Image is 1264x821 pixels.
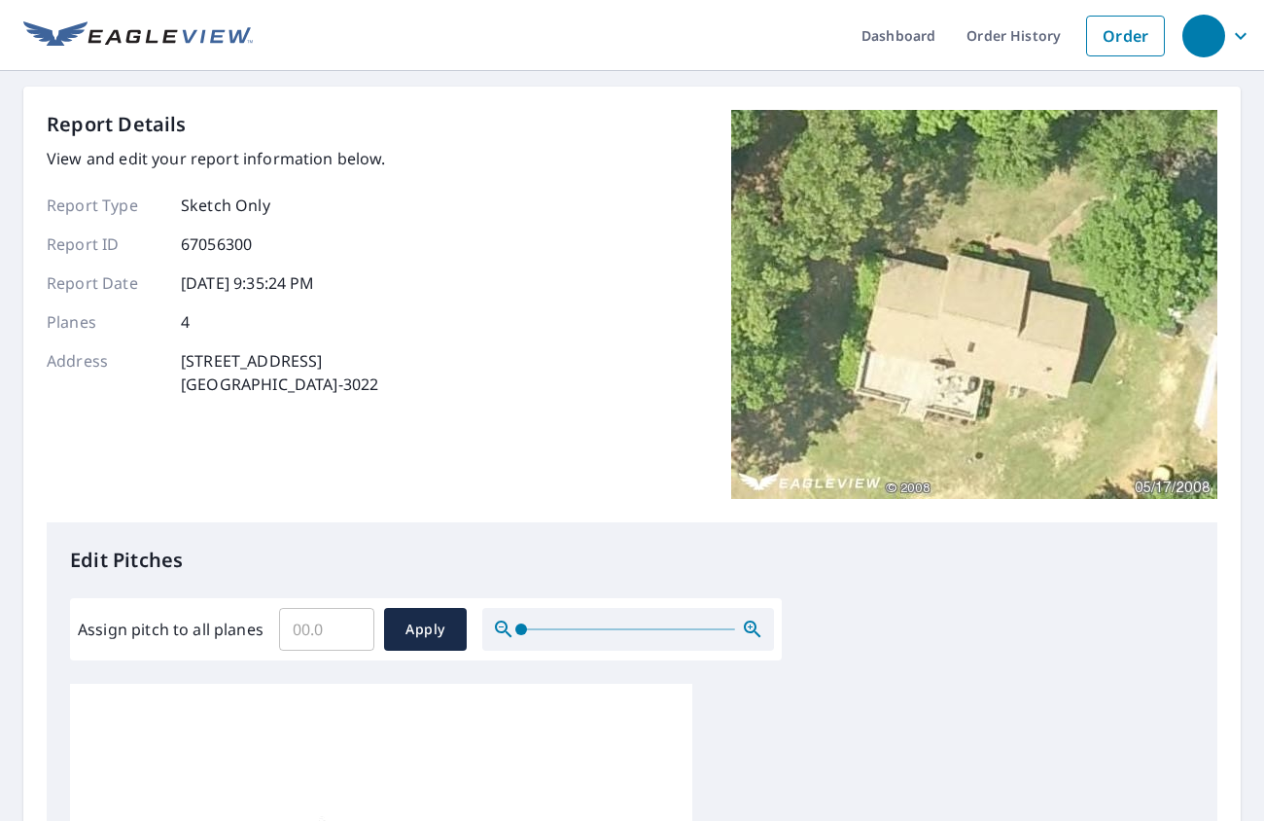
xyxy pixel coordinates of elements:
p: Edit Pitches [70,546,1194,575]
span: Apply [400,618,451,642]
p: Sketch Only [181,194,270,217]
p: [DATE] 9:35:24 PM [181,271,315,295]
a: Order [1086,16,1165,56]
p: View and edit your report information below. [47,147,386,170]
img: EV Logo [23,21,253,51]
img: Top image [731,110,1217,499]
p: Planes [47,310,163,334]
p: 67056300 [181,232,252,256]
p: Address [47,349,163,396]
p: Report Type [47,194,163,217]
p: 4 [181,310,190,334]
p: Report Details [47,110,187,139]
p: [STREET_ADDRESS] [GEOGRAPHIC_DATA]-3022 [181,349,378,396]
input: 00.0 [279,602,374,657]
label: Assign pitch to all planes [78,618,263,641]
button: Apply [384,608,467,651]
p: Report Date [47,271,163,295]
p: Report ID [47,232,163,256]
